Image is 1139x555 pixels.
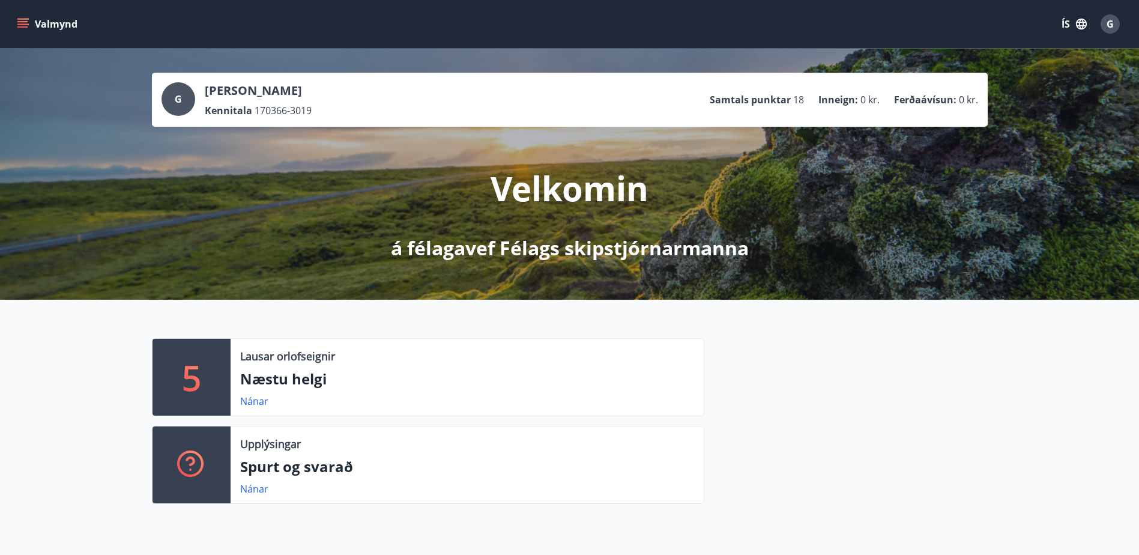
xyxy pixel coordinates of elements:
button: G [1096,10,1125,38]
p: [PERSON_NAME] [205,82,312,99]
p: Spurt og svarað [240,456,694,477]
p: Lausar orlofseignir [240,348,335,364]
p: á félagavef Félags skipstjórnarmanna [391,235,749,261]
span: G [175,92,182,106]
a: Nánar [240,482,268,496]
p: Kennitala [205,104,252,117]
p: Samtals punktar [710,93,791,106]
a: Nánar [240,395,268,408]
p: 5 [182,354,201,400]
p: Næstu helgi [240,369,694,389]
span: 0 kr. [860,93,880,106]
button: menu [14,13,82,35]
p: Upplýsingar [240,436,301,452]
span: 18 [793,93,804,106]
p: Inneign : [818,93,858,106]
button: ÍS [1055,13,1093,35]
p: Velkomin [491,165,648,211]
p: Ferðaávísun : [894,93,956,106]
span: 0 kr. [959,93,978,106]
span: 170366-3019 [255,104,312,117]
span: G [1107,17,1114,31]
